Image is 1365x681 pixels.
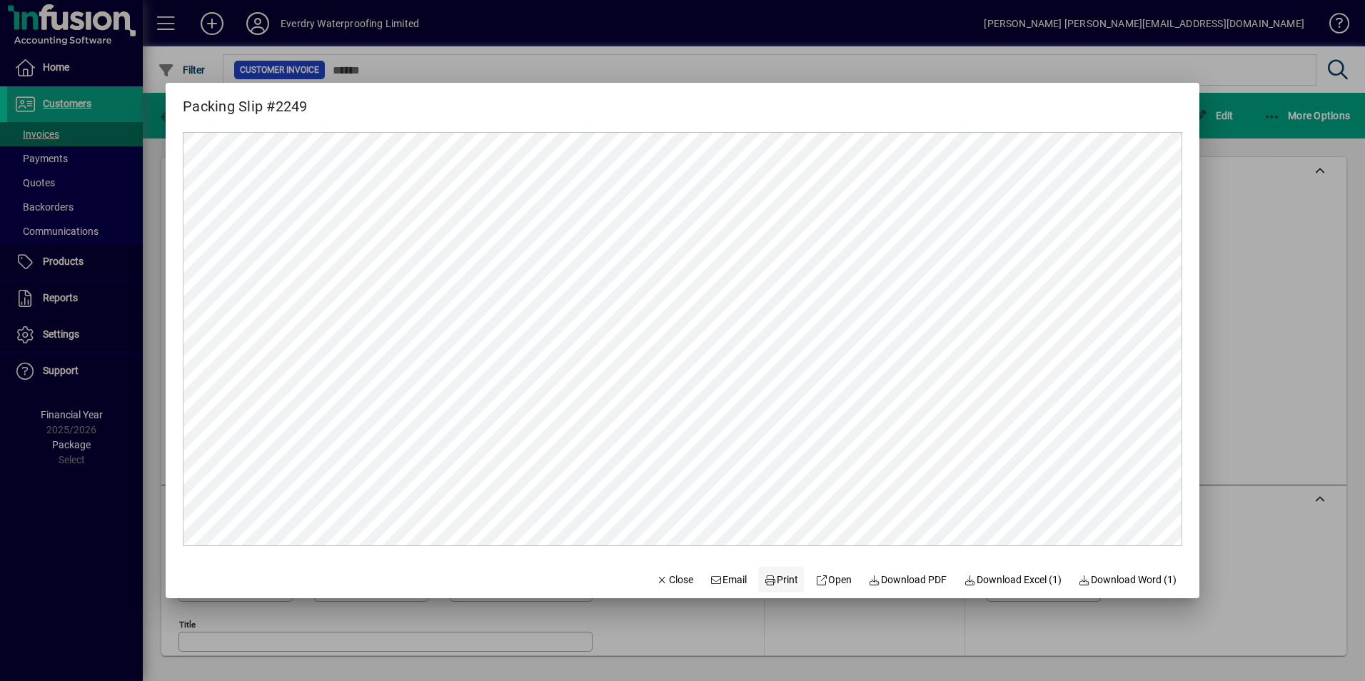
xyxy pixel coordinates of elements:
button: Download Word (1) [1073,567,1183,592]
button: Print [758,567,804,592]
h2: Packing Slip #2249 [166,83,325,118]
button: Download Excel (1) [958,567,1067,592]
span: Download PDF [869,572,947,587]
a: Open [810,567,857,592]
span: Download Excel (1) [964,572,1062,587]
button: Email [705,567,753,592]
span: Email [710,572,747,587]
span: Open [815,572,852,587]
button: Close [650,567,699,592]
a: Download PDF [863,567,953,592]
span: Download Word (1) [1079,572,1177,587]
span: Print [764,572,798,587]
span: Close [656,572,693,587]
